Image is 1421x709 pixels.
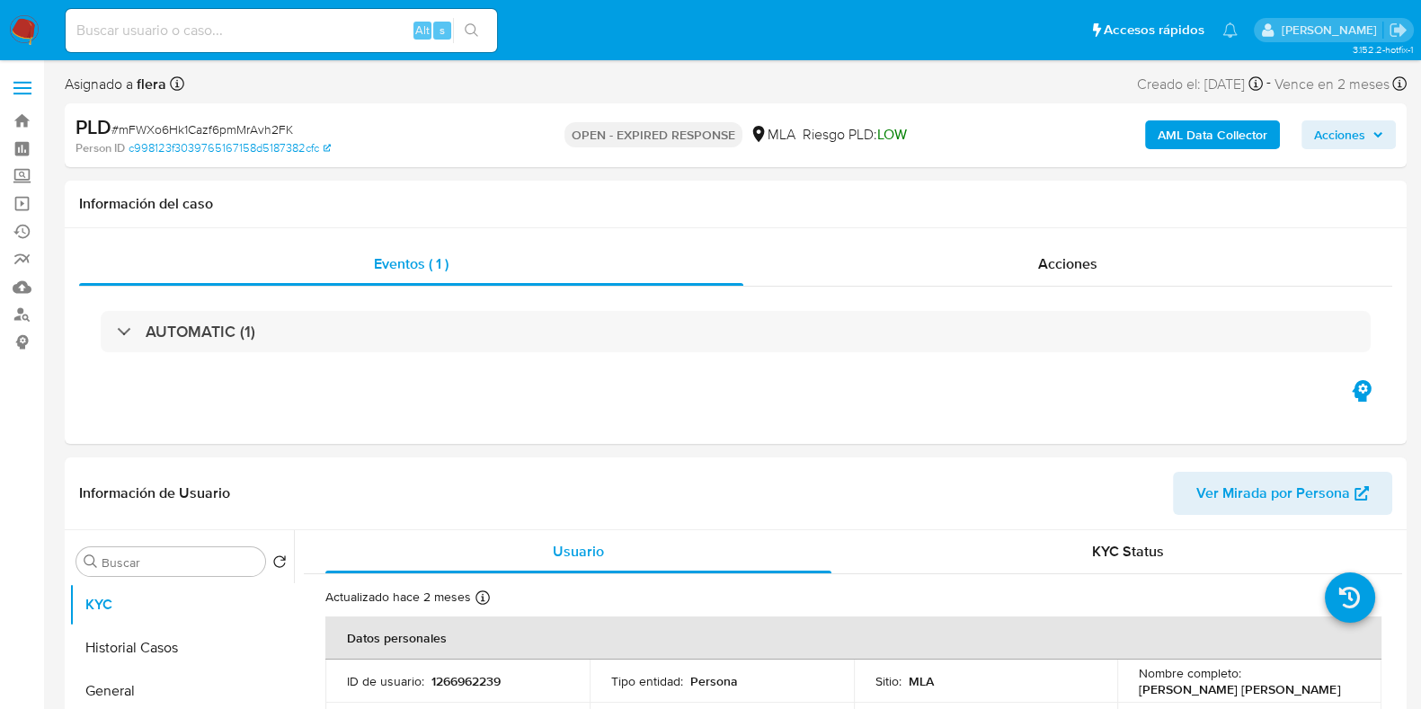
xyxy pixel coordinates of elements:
[431,673,501,689] p: 1266962239
[1145,120,1280,149] button: AML Data Collector
[803,125,907,145] span: Riesgo PLD:
[690,673,738,689] p: Persona
[272,554,287,574] button: Volver al orden por defecto
[129,140,331,156] a: c998123f3039765167158d5187382cfc
[374,253,449,274] span: Eventos ( 1 )
[347,673,424,689] p: ID de usuario :
[65,75,166,94] span: Asignado a
[101,311,1371,352] div: AUTOMATIC (1)
[1104,21,1204,40] span: Accesos rápidos
[415,22,430,39] span: Alt
[1389,21,1408,40] a: Salir
[1158,120,1267,149] b: AML Data Collector
[750,125,795,145] div: MLA
[553,541,604,562] span: Usuario
[453,18,490,43] button: search-icon
[1196,472,1350,515] span: Ver Mirada por Persona
[79,195,1392,213] h1: Información del caso
[1173,472,1392,515] button: Ver Mirada por Persona
[75,140,125,156] b: Person ID
[877,124,907,145] span: LOW
[440,22,445,39] span: s
[909,673,934,689] p: MLA
[564,122,742,147] p: OPEN - EXPIRED RESPONSE
[1038,253,1097,274] span: Acciones
[146,322,255,341] h3: AUTOMATIC (1)
[1266,72,1271,96] span: -
[79,484,230,502] h1: Información de Usuario
[1092,541,1164,562] span: KYC Status
[611,673,683,689] p: Tipo entidad :
[325,616,1381,660] th: Datos personales
[1281,22,1382,39] p: florencia.lera@mercadolibre.com
[1137,72,1263,96] div: Creado el: [DATE]
[1222,22,1238,38] a: Notificaciones
[1139,681,1340,697] p: [PERSON_NAME] [PERSON_NAME]
[66,19,497,42] input: Buscar usuario o caso...
[1274,75,1390,94] span: Vence en 2 meses
[325,589,471,606] p: Actualizado hace 2 meses
[133,74,166,94] b: flera
[1139,665,1241,681] p: Nombre completo :
[84,554,98,569] button: Buscar
[75,112,111,141] b: PLD
[69,626,294,669] button: Historial Casos
[111,120,293,138] span: # mFWXo6Hk1Cazf6pmMrAvh2FK
[1301,120,1396,149] button: Acciones
[102,554,258,571] input: Buscar
[1314,120,1365,149] span: Acciones
[875,673,901,689] p: Sitio :
[69,583,294,626] button: KYC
